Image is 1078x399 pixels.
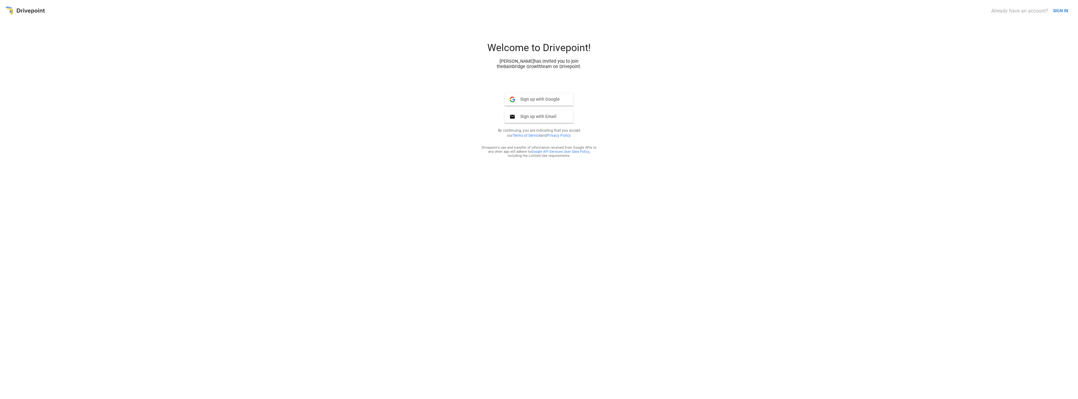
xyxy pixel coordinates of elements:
[515,114,557,119] span: Sign up with Email
[464,42,614,59] div: Welcome to Drivepoint!
[505,110,573,123] button: Sign up with Email
[481,146,597,158] div: Drivepoint's use and transfer of information received from Google APIs to any other app will adhe...
[490,128,588,138] p: By continuing, you are indicating that you accept our and .
[531,150,589,154] a: Google API Services User Data Policy
[494,59,584,69] div: [PERSON_NAME] has invited you to join the Bainbridge Growth team on Drivepoint.
[515,96,560,102] span: Sign up with Google
[505,93,573,106] button: Sign up with Google
[513,133,540,138] a: Terms of Service
[547,133,570,138] a: Privacy Policy
[991,8,1048,14] div: Already have an account?
[1050,5,1071,17] button: SIGN IN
